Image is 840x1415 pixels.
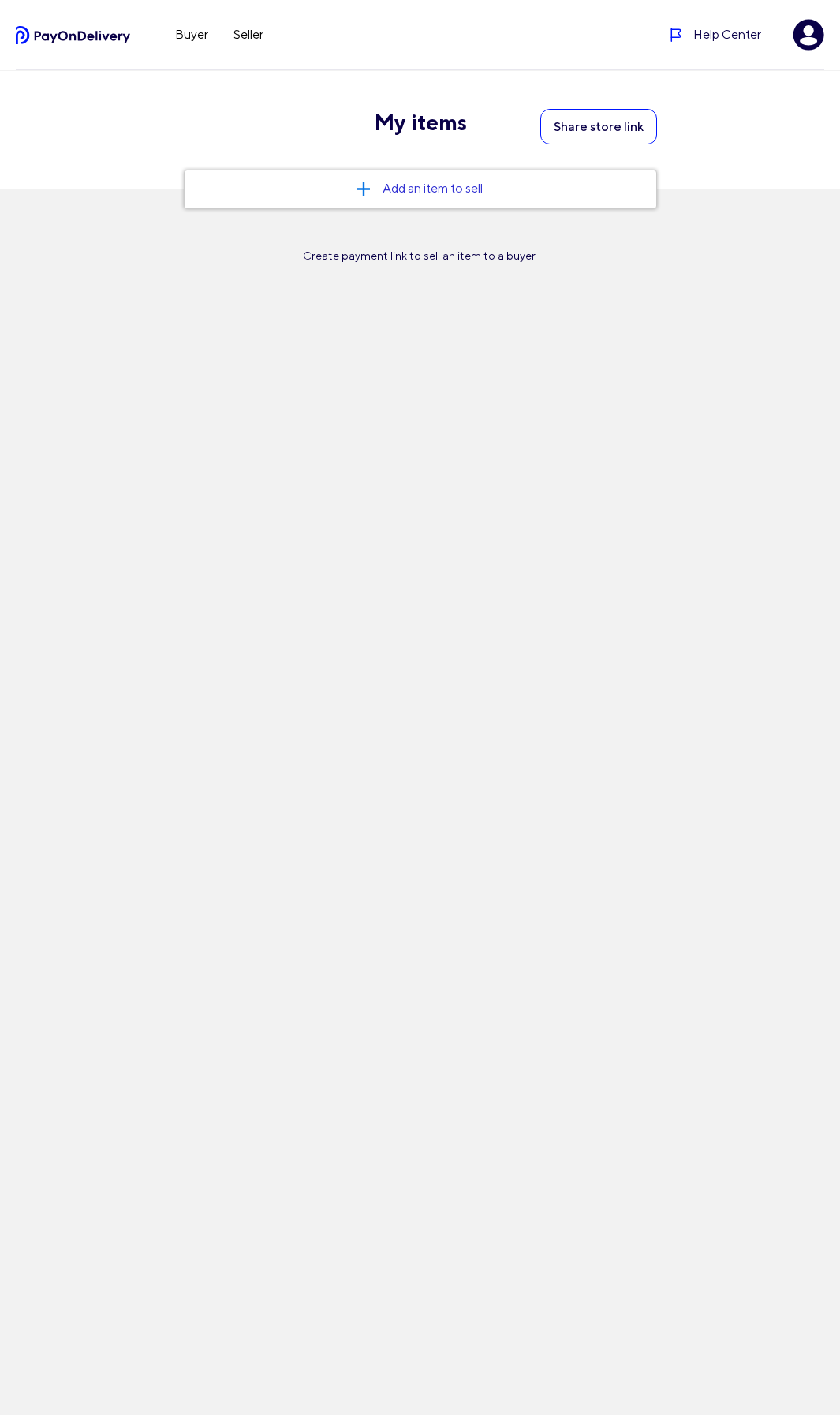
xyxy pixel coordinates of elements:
[184,109,657,136] h1: My items
[693,25,761,44] span: Help Center
[668,27,684,43] img: Help center
[303,247,537,264] div: Create payment link to sell an item to a buyer.
[221,22,276,47] a: Seller
[357,182,370,195] img: blue_plus.svg
[162,22,221,47] a: Buyer
[668,25,762,44] a: Help Center
[184,170,657,209] a: Add an item to sell
[540,109,657,144] button: Share store link
[16,26,131,44] img: PayOnDelivery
